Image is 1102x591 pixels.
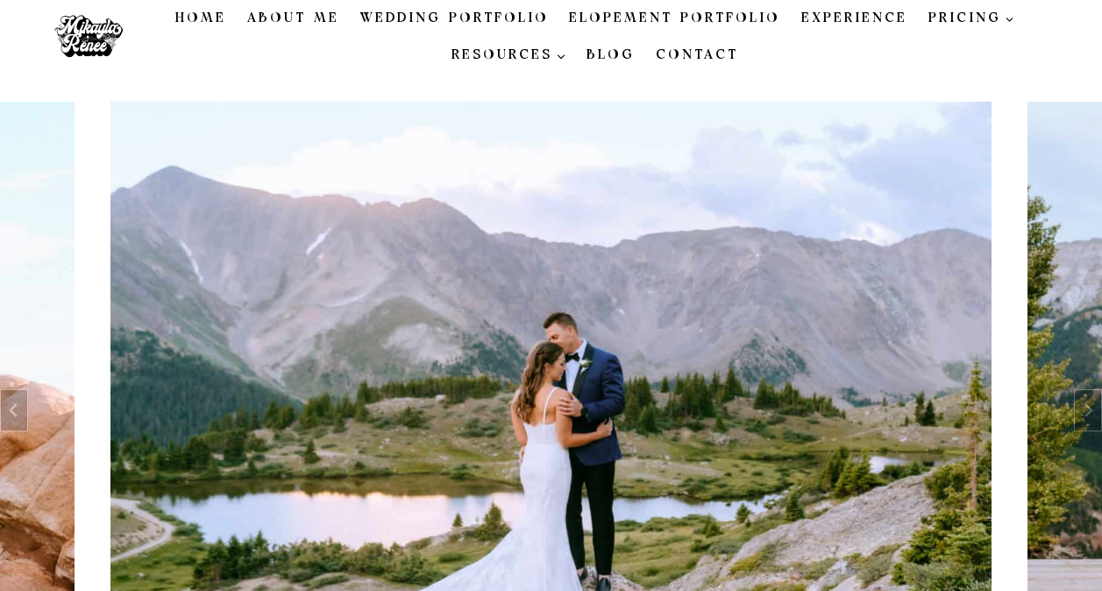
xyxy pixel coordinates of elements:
button: Next slide [1074,389,1102,431]
span: PRICING [928,8,1014,29]
a: Contact [645,37,749,74]
span: RESOURCES [451,45,565,66]
a: RESOURCES [441,37,576,74]
a: Blog [576,37,645,74]
img: Mikayla Renee Photo [45,6,132,68]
